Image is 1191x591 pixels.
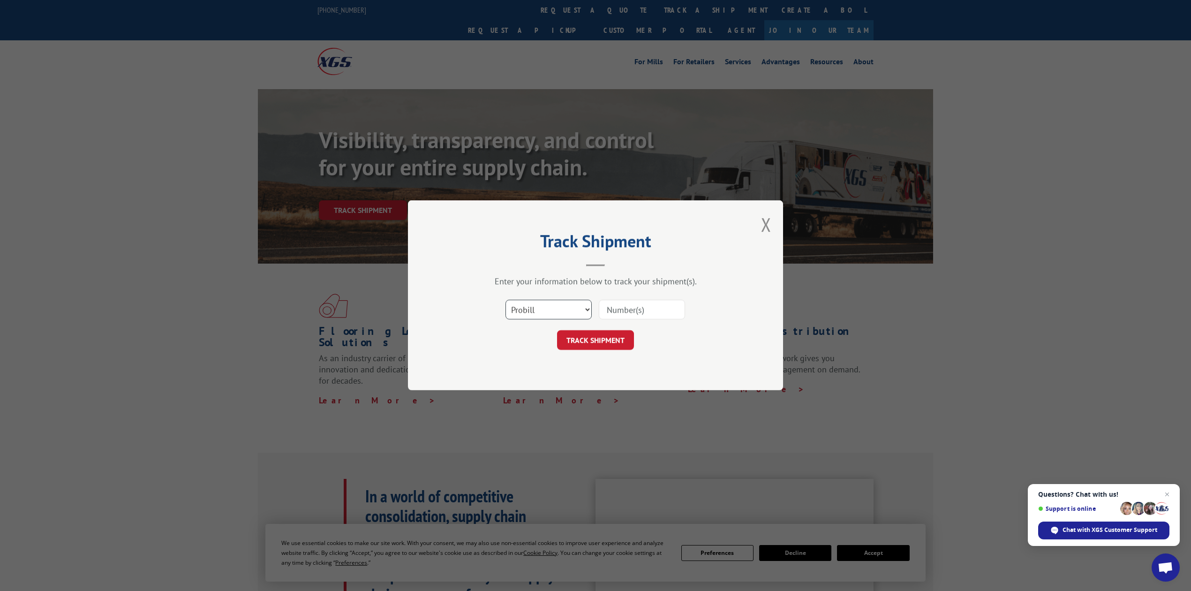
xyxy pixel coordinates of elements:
[1038,522,1169,539] div: Chat with XGS Customer Support
[1038,491,1169,498] span: Questions? Chat with us!
[761,212,771,237] button: Close modal
[557,331,634,350] button: TRACK SHIPMENT
[1038,505,1117,512] span: Support is online
[455,235,736,252] h2: Track Shipment
[1152,553,1180,582] div: Open chat
[455,276,736,287] div: Enter your information below to track your shipment(s).
[1063,526,1157,534] span: Chat with XGS Customer Support
[1161,489,1173,500] span: Close chat
[599,300,685,320] input: Number(s)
